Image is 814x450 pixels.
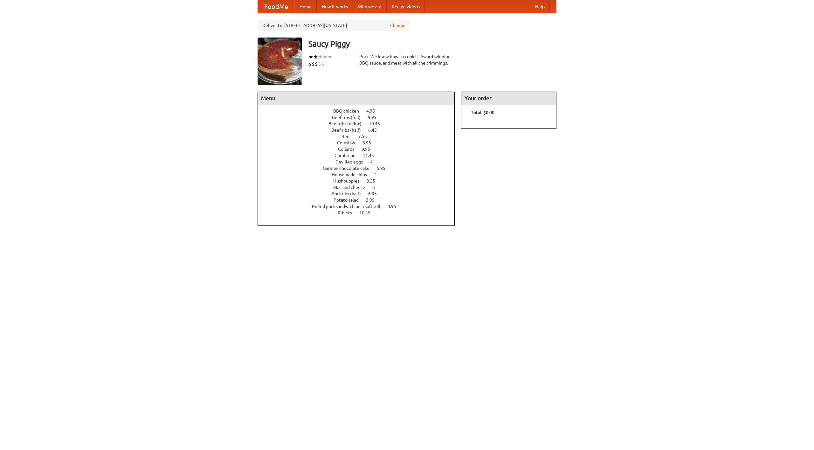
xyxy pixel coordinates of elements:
li: $ [321,60,324,67]
a: Cornbread 11.45 [335,153,386,158]
a: Collards 9.95 [338,147,382,152]
span: 4.95 [388,204,403,209]
li: $ [315,60,318,67]
a: Pork ribs (half) 6.95 [332,191,389,196]
span: 9.95 [368,115,383,120]
li: ★ [308,53,313,60]
span: Potato salad [334,197,365,203]
a: Riblets 10.45 [338,210,382,215]
a: Hushpuppies 3.25 [333,178,387,183]
span: Riblets [338,210,358,215]
img: angular.jpg [258,38,302,85]
span: 6.95 [368,191,383,196]
span: Hushpuppies [333,178,366,183]
div: Deliver to: [STREET_ADDRESS][US_STATE] [258,20,410,31]
span: 3.25 [367,178,382,183]
a: BBQ chicken 4.95 [333,108,387,114]
a: Recipe videos [387,0,425,13]
span: Housemade chips [332,172,373,177]
span: Beef ribs (full) [332,115,367,120]
a: Potato salad 3.95 [334,197,386,203]
li: $ [308,60,312,67]
a: Beer 7.55 [341,134,379,139]
span: 3.95 [366,197,381,203]
span: Collards [338,147,361,152]
span: Pork ribs (half) [332,191,367,196]
span: Beef ribs (delux) [328,121,368,126]
span: 9.95 [362,147,376,152]
a: Help [530,0,550,13]
span: 8.95 [362,140,377,145]
a: Housemade chips 4 [332,172,389,177]
li: $ [318,60,321,67]
a: FoodMe [258,0,294,13]
b: Total: $0.00 [471,110,494,115]
li: ★ [318,53,323,60]
a: Devilled eggs 4 [335,159,384,164]
span: 6.45 [368,128,383,133]
a: Beef ribs (full) 9.95 [332,115,388,120]
a: Coleslaw 8.95 [337,140,383,145]
li: ★ [328,53,332,60]
div: Pork. We know how to cook it. Award-winning BBQ sauce, and meat with all the trimmings. [359,53,455,66]
a: Who we are [353,0,387,13]
li: ★ [323,53,328,60]
li: $ [312,60,315,67]
a: German chocolate cake 5.95 [323,166,397,171]
span: Beer [341,134,357,139]
h4: Menu [258,92,454,105]
span: 4 [370,159,379,164]
span: 7.55 [358,134,373,139]
span: 10.45 [359,210,377,215]
span: Pulled pork sandwich on a soft roll [312,204,387,209]
span: 4 [374,172,383,177]
span: 6 [372,185,381,190]
a: Change [390,22,405,29]
a: Beef ribs (delux) 10.45 [328,121,392,126]
span: Cornbread [335,153,362,158]
a: Mac and cheese 6 [333,185,387,190]
span: BBQ chicken [333,108,365,114]
span: Devilled eggs [335,159,369,164]
h3: Saucy Piggy [308,38,556,50]
span: Beef ribs (half) [331,128,367,133]
span: Coleslaw [337,140,362,145]
span: 5.95 [377,166,392,171]
span: German chocolate cake [323,166,376,171]
span: 10.45 [369,121,386,126]
h4: Your order [461,92,556,105]
span: 4.95 [366,108,381,114]
a: Home [294,0,317,13]
a: Beef ribs (half) 6.45 [331,128,389,133]
li: ★ [313,53,318,60]
span: 11.45 [363,153,380,158]
a: How it works [317,0,353,13]
span: Mac and cheese [333,185,371,190]
a: Pulled pork sandwich on a soft roll 4.95 [312,204,408,209]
